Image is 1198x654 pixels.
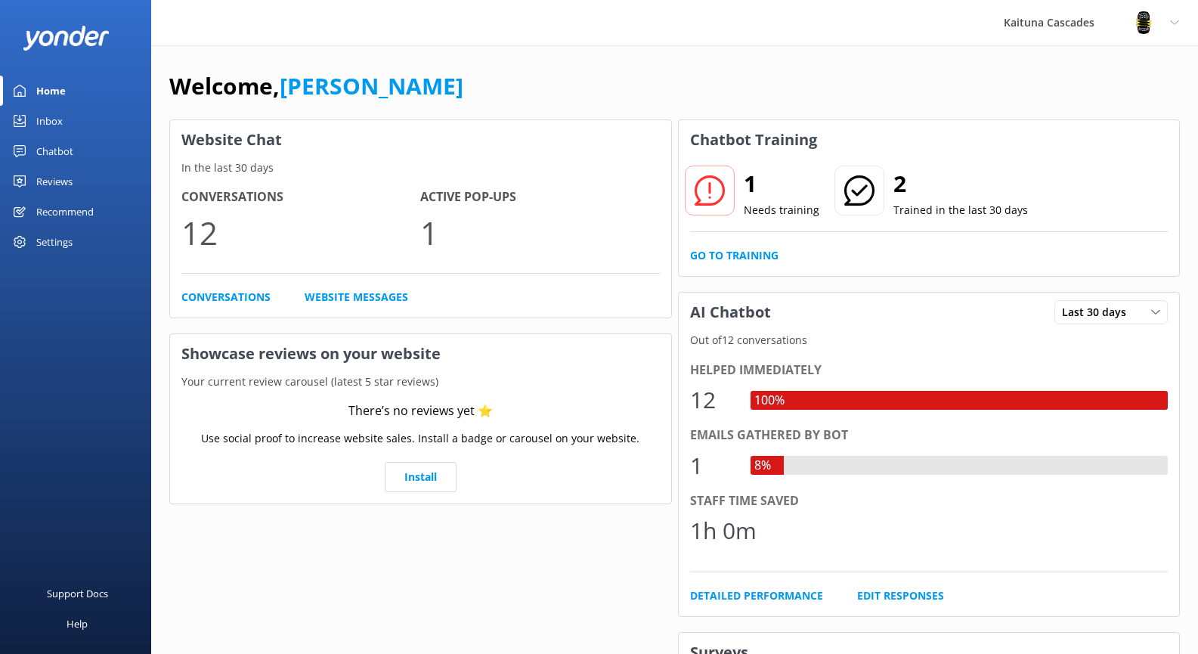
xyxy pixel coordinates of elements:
a: Edit Responses [857,587,944,604]
a: Detailed Performance [690,587,823,604]
a: Go to Training [690,247,779,264]
p: 12 [181,207,420,258]
p: In the last 30 days [170,160,671,176]
h3: Showcase reviews on your website [170,334,671,373]
span: Last 30 days [1062,304,1135,321]
div: Support Docs [47,578,108,609]
div: Reviews [36,166,73,197]
h3: AI Chatbot [679,293,782,332]
div: 1h 0m [690,513,757,549]
div: 100% [751,391,788,411]
h1: Welcome, [169,68,463,104]
p: Out of 12 conversations [679,332,1180,349]
div: 1 [690,448,735,484]
a: Website Messages [305,289,408,305]
h2: 2 [893,166,1028,202]
div: Home [36,76,66,106]
p: Needs training [744,202,819,219]
div: There’s no reviews yet ⭐ [348,401,493,421]
img: yonder-white-logo.png [23,26,110,51]
p: Trained in the last 30 days [893,202,1028,219]
div: 12 [690,382,735,418]
h3: Website Chat [170,120,671,160]
h3: Chatbot Training [679,120,828,160]
div: 8% [751,456,775,476]
a: Install [385,462,457,492]
h2: 1 [744,166,819,202]
div: Staff time saved [690,491,1169,511]
p: Use social proof to increase website sales. Install a badge or carousel on your website. [201,430,639,447]
img: 802-1755650174.png [1132,11,1155,34]
a: [PERSON_NAME] [280,70,463,101]
a: Conversations [181,289,271,305]
h4: Active Pop-ups [420,188,659,207]
div: Chatbot [36,136,73,166]
h4: Conversations [181,188,420,207]
div: Recommend [36,197,94,227]
div: Settings [36,227,73,257]
div: Inbox [36,106,63,136]
div: Emails gathered by bot [690,426,1169,445]
div: Helped immediately [690,361,1169,380]
div: Help [67,609,88,639]
p: Your current review carousel (latest 5 star reviews) [170,373,671,390]
p: 1 [420,207,659,258]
